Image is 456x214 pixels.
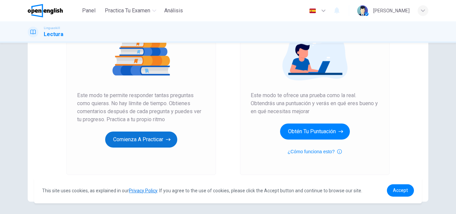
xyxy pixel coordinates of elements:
[44,26,60,30] span: Linguaskill
[34,178,422,203] div: cookieconsent
[77,91,205,124] span: Este modo te permite responder tantas preguntas como quieras. No hay límite de tiempo. Obtienes c...
[393,188,408,193] span: Accept
[28,4,63,17] img: OpenEnglish logo
[357,5,368,16] img: Profile picture
[105,132,177,148] button: Comienza a practicar
[373,7,410,15] div: [PERSON_NAME]
[251,91,379,116] span: Este modo te ofrece una prueba como la real. Obtendrás una puntuación y verás en qué eres bueno y...
[44,30,63,38] h1: Lectura
[42,188,362,193] span: This site uses cookies, as explained in our . If you agree to the use of cookies, please click th...
[164,7,183,15] span: Análisis
[387,184,414,197] a: dismiss cookie message
[82,7,95,15] span: Panel
[288,148,342,156] button: ¿Cómo funciona esto?
[162,5,186,17] button: Análisis
[280,124,350,140] button: Obtén tu puntuación
[102,5,159,17] button: Practica tu examen
[308,8,317,13] img: es
[129,188,157,193] a: Privacy Policy
[28,4,78,17] a: OpenEnglish logo
[105,7,150,15] span: Practica tu examen
[78,5,99,17] button: Panel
